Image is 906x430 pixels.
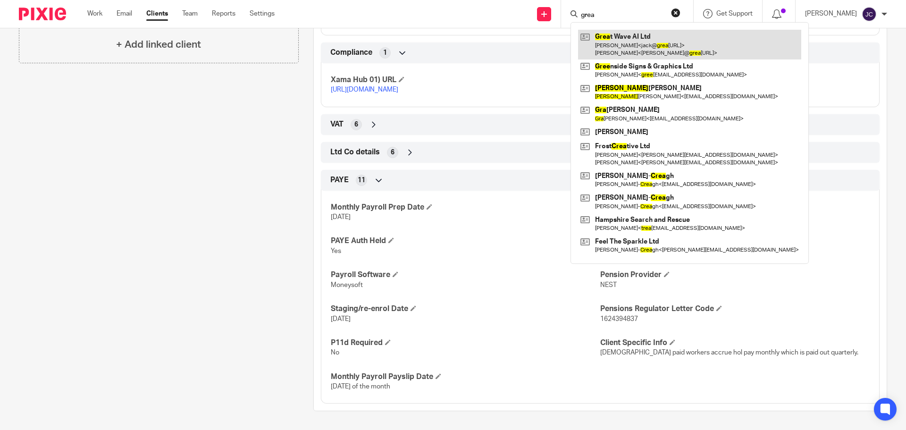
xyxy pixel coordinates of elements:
[600,304,870,314] h4: Pensions Regulator Letter Code
[330,175,349,185] span: PAYE
[331,270,600,280] h4: Payroll Software
[716,10,753,17] span: Get Support
[330,119,344,129] span: VAT
[331,282,363,288] span: Moneysoft
[330,48,372,58] span: Compliance
[212,9,235,18] a: Reports
[600,270,870,280] h4: Pension Provider
[146,9,168,18] a: Clients
[331,349,339,356] span: No
[383,48,387,58] span: 1
[331,236,600,246] h4: PAYE Auth Held
[600,349,858,356] span: [DEMOGRAPHIC_DATA] paid workers accrue hol pay monthly which is paid out quarterly.
[331,372,600,382] h4: Monthly Payroll Payslip Date
[331,338,600,348] h4: P11d Required
[354,120,358,129] span: 6
[600,338,870,348] h4: Client Specific Info
[862,7,877,22] img: svg%3E
[331,383,390,390] span: [DATE] of the month
[600,282,617,288] span: NEST
[580,11,665,20] input: Search
[600,316,638,322] span: 1624394837
[87,9,102,18] a: Work
[331,202,600,212] h4: Monthly Payroll Prep Date
[805,9,857,18] p: [PERSON_NAME]
[182,9,198,18] a: Team
[250,9,275,18] a: Settings
[671,8,680,17] button: Clear
[331,304,600,314] h4: Staging/re-enrol Date
[117,9,132,18] a: Email
[116,37,201,52] h4: + Add linked client
[330,147,380,157] span: Ltd Co details
[391,148,394,157] span: 6
[331,75,600,85] h4: Xama Hub 01) URL
[358,176,365,185] span: 11
[331,86,398,93] a: [URL][DOMAIN_NAME]
[331,248,341,254] span: Yes
[331,214,351,220] span: [DATE]
[19,8,66,20] img: Pixie
[331,316,351,322] span: [DATE]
